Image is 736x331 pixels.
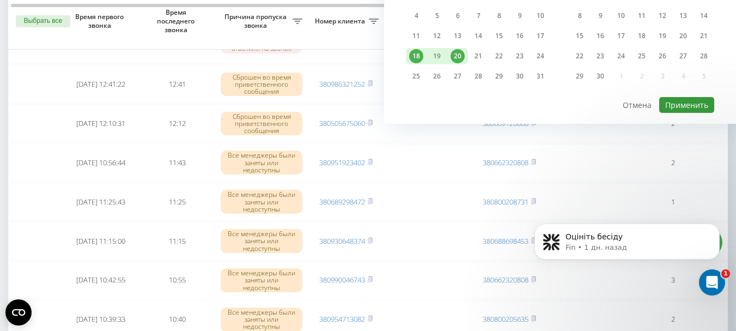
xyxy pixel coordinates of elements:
div: 10 [614,9,628,23]
div: ср 13 авг. 2025 г. [447,28,468,44]
div: вт 12 авг. 2025 г. [427,28,447,44]
div: сб 20 сент. 2025 г. [673,28,694,44]
div: ср 17 сент. 2025 г. [611,28,631,44]
td: 11:25 [139,183,215,220]
div: пт 29 авг. 2025 г. [489,68,509,85]
div: вт 5 авг. 2025 г. [427,8,447,24]
div: 16 [513,29,527,43]
div: чт 14 авг. 2025 г. [468,28,489,44]
div: 11 [409,29,423,43]
button: Open CMP widget [5,299,32,326]
div: пт 19 сент. 2025 г. [652,28,673,44]
div: 18 [409,49,423,63]
span: Время первого звонка [71,13,130,29]
div: 17 [614,29,628,43]
div: вс 28 сент. 2025 г. [694,48,714,64]
div: сб 16 авг. 2025 г. [509,28,530,44]
div: 30 [593,69,607,83]
div: 24 [614,49,628,63]
div: Все менеджеры были заняты или недоступны [221,229,302,253]
div: 16 [593,29,607,43]
div: чт 28 авг. 2025 г. [468,68,489,85]
div: вт 26 авг. 2025 г. [427,68,447,85]
div: 22 [573,49,587,63]
td: 10:55 [139,262,215,299]
div: вс 14 сент. 2025 г. [694,8,714,24]
div: чт 7 авг. 2025 г. [468,8,489,24]
a: 380930648374 [319,236,365,246]
div: 28 [697,49,711,63]
div: чт 11 сент. 2025 г. [631,8,652,24]
td: 12:12 [139,105,215,142]
div: 17 [533,29,548,43]
div: пт 12 сент. 2025 г. [652,8,673,24]
div: пн 29 сент. 2025 г. [569,68,590,85]
td: [DATE] 10:42:55 [63,262,139,299]
div: вс 24 авг. 2025 г. [530,48,551,64]
div: 25 [635,49,649,63]
div: чт 18 сент. 2025 г. [631,28,652,44]
div: вс 31 авг. 2025 г. [530,68,551,85]
div: 24 [533,49,548,63]
div: пн 22 сент. 2025 г. [569,48,590,64]
div: 8 [492,9,506,23]
td: 11:43 [139,144,215,181]
td: [DATE] 11:15:00 [63,222,139,260]
div: сб 30 авг. 2025 г. [509,68,530,85]
div: Сброшен во время приветственного сообщения [221,112,302,136]
div: пн 25 авг. 2025 г. [406,68,427,85]
div: 23 [593,49,607,63]
div: 14 [471,29,485,43]
div: 30 [513,69,527,83]
div: 7 [471,9,485,23]
td: [DATE] 10:56:44 [63,144,139,181]
div: 25 [409,69,423,83]
div: 19 [430,49,444,63]
div: 5 [430,9,444,23]
div: Все менеджеры были заняты или недоступны [221,190,302,214]
span: Номер клиента [313,17,369,26]
button: Отмена [617,97,658,113]
div: чт 21 авг. 2025 г. [468,48,489,64]
div: вс 17 авг. 2025 г. [530,28,551,44]
div: вс 10 авг. 2025 г. [530,8,551,24]
div: пн 15 сент. 2025 г. [569,28,590,44]
a: 380688698453 [483,236,528,246]
button: Применить [659,97,714,113]
button: Выбрать все [16,15,70,27]
div: 18 [635,29,649,43]
div: 13 [451,29,465,43]
div: 4 [409,9,423,23]
div: 21 [697,29,711,43]
a: 380662320808 [483,275,528,285]
div: вт 30 сент. 2025 г. [590,68,611,85]
div: ср 27 авг. 2025 г. [447,68,468,85]
div: вт 19 авг. 2025 г. [427,48,447,64]
div: 21 [471,49,485,63]
div: 28 [471,69,485,83]
td: 2 [635,144,711,181]
div: 12 [430,29,444,43]
div: ср 10 сент. 2025 г. [611,8,631,24]
div: 14 [697,9,711,23]
div: пн 18 авг. 2025 г. [406,48,427,64]
span: 1 [721,269,730,278]
a: 380800205635 [483,314,528,324]
iframe: Intercom notifications сообщение [518,201,736,302]
div: 9 [513,9,527,23]
div: вс 21 сент. 2025 г. [694,28,714,44]
div: 20 [451,49,465,63]
div: сб 13 сент. 2025 г. [673,8,694,24]
div: 23 [513,49,527,63]
div: 19 [655,29,670,43]
div: пт 22 авг. 2025 г. [489,48,509,64]
div: 9 [593,9,607,23]
div: сб 23 авг. 2025 г. [509,48,530,64]
div: 26 [430,69,444,83]
td: [DATE] 12:41:22 [63,65,139,103]
div: 27 [676,49,690,63]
